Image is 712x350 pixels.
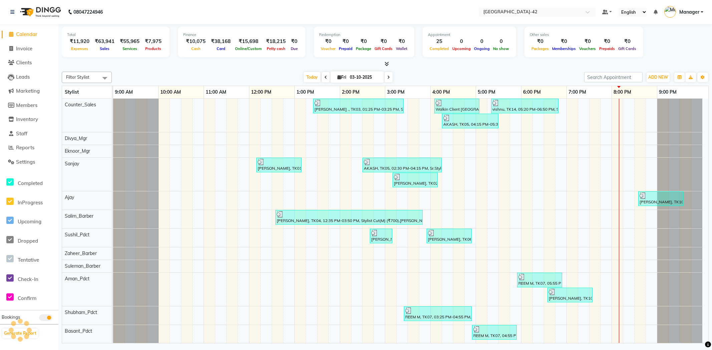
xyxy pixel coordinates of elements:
div: ₹0 [394,38,409,45]
div: ₹0 [530,38,550,45]
div: ₹63,941 [92,38,117,45]
div: [PERSON_NAME], TK02, 03:10 PM-04:10 PM, Cr.Stylist Cut(F) (₹2000) [393,174,437,186]
span: Sushil_Pdct [65,232,89,238]
div: 25 [428,38,451,45]
div: [PERSON_NAME], TK01, 12:10 PM-01:10 PM, Sr.Stylist Cut(M) (₹1000) [257,159,301,171]
span: Package [354,46,373,51]
span: InProgress [18,199,43,206]
a: 5:00 PM [476,87,497,97]
a: 6:00 PM [521,87,542,97]
div: ₹0 [577,38,598,45]
a: 2:00 PM [340,87,361,97]
span: Marketing [16,88,40,94]
img: logo [17,3,63,21]
span: Aman_Pdct [65,276,89,282]
button: ADD NEW [647,73,670,82]
span: Gift Cards [373,46,394,51]
span: Sanjay [65,161,79,167]
a: Members [2,102,57,109]
span: Completed [428,46,451,51]
span: Gift Cards [617,46,638,51]
div: ₹55,965 [117,38,142,45]
div: REEM M, TK07, 03:25 PM-04:55 PM, Foot Prints Pedicure(F) (₹1000),Shampoo Conditioning L'oreal(M) ... [405,307,471,320]
div: ₹0 [319,38,337,45]
a: Clients [2,59,57,67]
a: Marketing [2,87,57,95]
a: Leads [2,73,57,81]
a: Settings [2,158,57,166]
input: Search Appointment [584,72,643,82]
span: Invoice [16,45,32,52]
span: Salim_Barber [65,213,93,219]
div: ₹0 [373,38,394,45]
span: Voucher [319,46,337,51]
div: [PERSON_NAME], TK06, 03:55 PM-04:55 PM, Head Massage Olive(F) (₹800),Shampoo Conditioning L'oreal... [427,230,471,242]
span: Suleman_Barber [65,263,100,269]
span: Upcoming [451,46,472,51]
span: Today [304,72,320,82]
button: Generate Report [2,329,38,338]
div: ₹38,168 [208,38,233,45]
a: Calendar [2,31,57,38]
span: Products [144,46,163,51]
a: 10:00 AM [159,87,183,97]
a: Inventory [2,116,57,123]
span: Basant_Pdct [65,328,92,334]
img: Manager [664,6,676,18]
span: Leads [16,74,30,80]
span: Fri [336,75,348,80]
a: 4:00 PM [431,87,452,97]
div: AKASH, TK05, 02:30 PM-04:15 PM, Sr.Stylist Cut(M) (₹1000),[PERSON_NAME] Styling (₹500) [363,159,441,171]
span: Check-In [18,276,38,282]
a: 11:00 AM [204,87,228,97]
span: Reports [16,144,34,151]
span: Prepaid [337,46,354,51]
a: Invoice [2,45,57,53]
a: 9:00 PM [657,87,678,97]
a: 9:00 AM [113,87,135,97]
div: [PERSON_NAME], TK10, 06:35 PM-07:35 PM, Foot Prints Pedicure(F) (₹1000) [548,289,592,301]
div: ₹0 [288,38,300,45]
a: Reports [2,144,57,152]
div: ₹10,075 [183,38,208,45]
div: 0 [472,38,491,45]
div: Appointment [428,32,511,38]
div: vishnu, TK14, 05:20 PM-06:50 PM, Sr.Stylist Cut(M) (₹1000),[PERSON_NAME] Trimming (₹500) [492,100,558,112]
div: ₹7,975 [142,38,164,45]
span: Completed [18,180,43,186]
div: ₹18,215 [263,38,288,45]
div: ₹0 [550,38,577,45]
a: Staff [2,130,57,138]
span: Dropped [18,238,38,244]
a: 1:00 PM [295,87,316,97]
span: Memberships [550,46,577,51]
div: 0 [451,38,472,45]
a: 3:00 PM [385,87,406,97]
span: Prepaids [598,46,617,51]
span: Counter_Sales [65,102,96,108]
span: Card [215,46,227,51]
span: Tentative [18,257,39,263]
span: Packages [530,46,550,51]
div: Finance [183,32,300,38]
span: Ajay [65,194,74,200]
span: Zaheer_Barber [65,250,97,256]
span: Cash [190,46,202,51]
div: ₹11,920 [67,38,92,45]
div: REEM M, TK07, 04:55 PM-05:55 PM, Foot Prints Pedicure(F) (₹1000) [473,326,516,339]
span: Online/Custom [233,46,263,51]
span: Calendar [16,31,37,37]
div: Total [67,32,164,38]
span: Stylist [65,89,79,95]
div: Other sales [530,32,638,38]
span: Divya_Mgr [65,135,87,141]
span: Sales [98,46,111,51]
span: Vouchers [577,46,598,51]
span: Expenses [69,46,90,51]
a: 8:00 PM [612,87,633,97]
span: Ongoing [472,46,491,51]
span: Shubham_Pdct [65,309,97,315]
span: No show [491,46,511,51]
div: [PERSON_NAME], TK04, 12:35 PM-03:50 PM, Stylist Cut(M) (₹700),[PERSON_NAME] Styling (₹500),[PERSO... [276,211,422,224]
span: ADD NEW [648,75,668,80]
